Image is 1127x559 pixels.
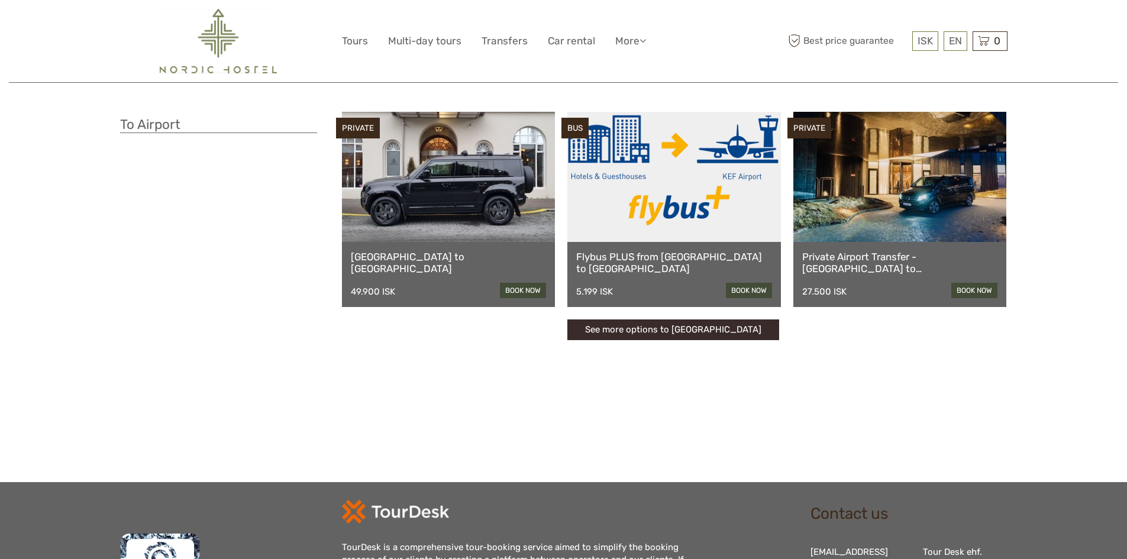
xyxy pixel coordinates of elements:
[342,500,449,524] img: td-logo-white.png
[576,286,613,297] div: 5.199 ISK
[482,33,528,50] a: Transfers
[160,9,277,73] img: 2454-61f15230-a6bf-4303-aa34-adabcbdb58c5_logo_big.png
[810,505,1007,524] h2: Contact us
[567,319,779,340] a: See more options to [GEOGRAPHIC_DATA]
[342,33,368,50] a: Tours
[336,118,380,138] div: PRIVATE
[615,33,646,50] a: More
[787,118,831,138] div: PRIVATE
[944,31,967,51] div: EN
[548,33,595,50] a: Car rental
[918,35,933,47] span: ISK
[388,33,461,50] a: Multi-day tours
[351,286,395,297] div: 49.900 ISK
[500,283,546,298] a: book now
[802,286,847,297] div: 27.500 ISK
[561,118,589,138] div: BUS
[951,283,997,298] a: book now
[576,251,772,275] a: Flybus PLUS from [GEOGRAPHIC_DATA] to [GEOGRAPHIC_DATA]
[802,251,998,275] a: Private Airport Transfer - [GEOGRAPHIC_DATA] to [GEOGRAPHIC_DATA]
[786,31,909,51] span: Best price guarantee
[726,283,772,298] a: book now
[351,251,547,275] a: [GEOGRAPHIC_DATA] to [GEOGRAPHIC_DATA]
[120,117,317,133] h3: To Airport
[992,35,1002,47] span: 0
